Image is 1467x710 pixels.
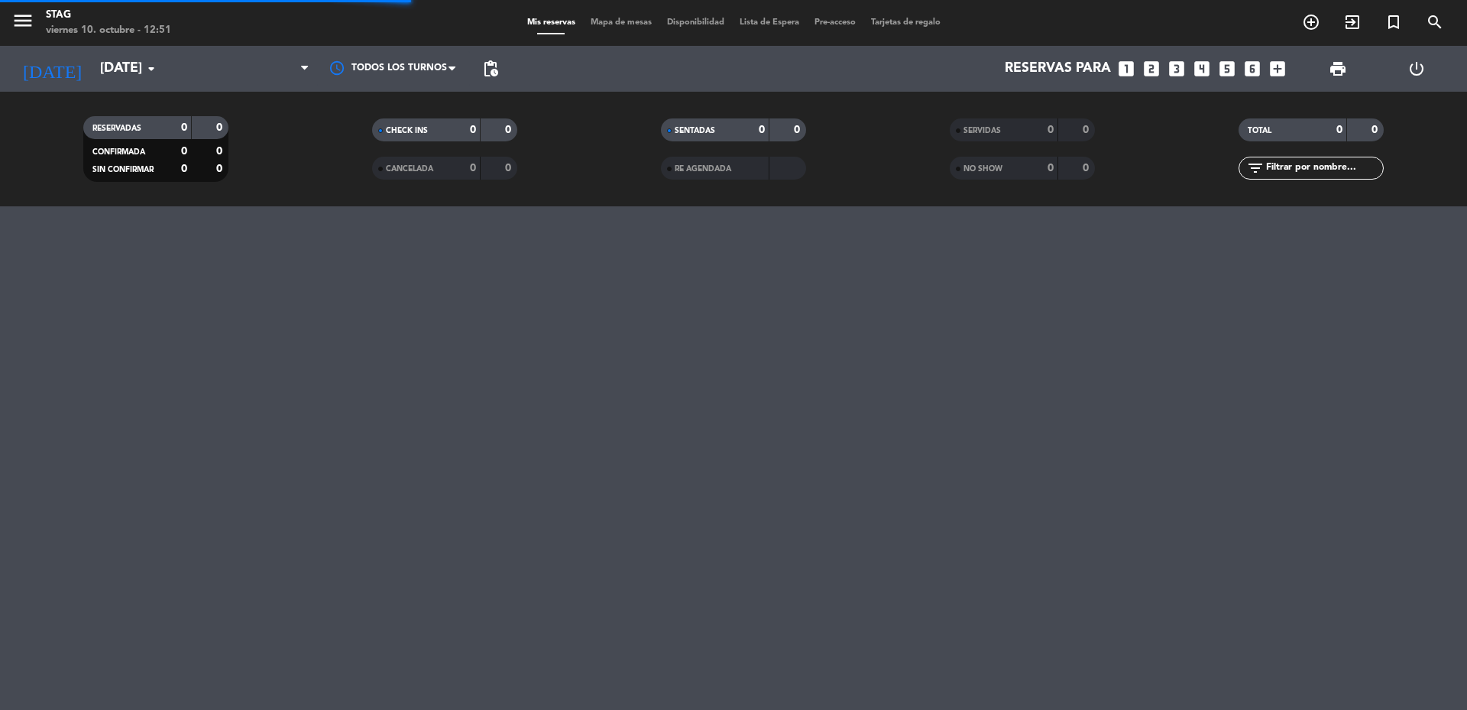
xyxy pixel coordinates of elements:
[92,166,154,173] span: SIN CONFIRMAR
[675,165,731,173] span: RE AGENDADA
[505,125,514,135] strong: 0
[386,165,433,173] span: CANCELADA
[386,127,428,135] span: CHECK INS
[181,146,187,157] strong: 0
[1248,127,1271,135] span: TOTAL
[1329,60,1347,78] span: print
[92,125,141,132] span: RESERVADAS
[1268,59,1287,79] i: add_box
[1192,59,1212,79] i: looks_4
[1142,59,1161,79] i: looks_two
[1246,159,1265,177] i: filter_list
[216,164,225,174] strong: 0
[181,122,187,133] strong: 0
[11,52,92,86] i: [DATE]
[1371,125,1381,135] strong: 0
[470,125,476,135] strong: 0
[1116,59,1136,79] i: looks_one
[1083,163,1092,173] strong: 0
[1377,46,1456,92] div: LOG OUT
[675,127,715,135] span: SENTADAS
[505,163,514,173] strong: 0
[1407,60,1426,78] i: power_settings_new
[807,18,863,27] span: Pre-acceso
[863,18,948,27] span: Tarjetas de regalo
[1167,59,1187,79] i: looks_3
[1048,125,1054,135] strong: 0
[1048,163,1054,173] strong: 0
[481,60,500,78] span: pending_actions
[732,18,807,27] span: Lista de Espera
[1242,59,1262,79] i: looks_6
[963,127,1001,135] span: SERVIDAS
[216,122,225,133] strong: 0
[794,125,803,135] strong: 0
[1336,125,1342,135] strong: 0
[1217,59,1237,79] i: looks_5
[142,60,160,78] i: arrow_drop_down
[181,164,187,174] strong: 0
[583,18,659,27] span: Mapa de mesas
[470,163,476,173] strong: 0
[659,18,732,27] span: Disponibilidad
[963,165,1002,173] span: NO SHOW
[1302,13,1320,31] i: add_circle_outline
[1384,13,1403,31] i: turned_in_not
[1083,125,1092,135] strong: 0
[1343,13,1362,31] i: exit_to_app
[520,18,583,27] span: Mis reservas
[1265,160,1383,177] input: Filtrar por nombre...
[11,9,34,37] button: menu
[11,9,34,32] i: menu
[1426,13,1444,31] i: search
[216,146,225,157] strong: 0
[92,148,145,156] span: CONFIRMADA
[46,8,171,23] div: STAG
[1005,61,1111,76] span: Reservas para
[46,23,171,38] div: viernes 10. octubre - 12:51
[759,125,765,135] strong: 0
